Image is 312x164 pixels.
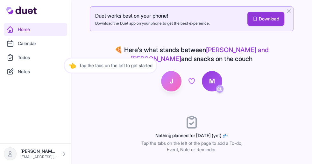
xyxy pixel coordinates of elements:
[4,65,67,78] a: Notes
[141,140,243,153] p: Tap the tabs on the left of the page to add a To-do, Event, Note or Reminder.
[20,148,57,154] p: [PERSON_NAME] [PERSON_NAME]
[95,45,288,63] h4: 🍕 Here's what stands between and snacks on the couch
[95,12,210,20] p: Duet works best on your phone!
[68,53,152,62] p: Tap the tabs on the left to get started
[4,37,67,50] a: Calendar
[209,77,215,86] span: M
[95,21,210,26] p: Download the Duet app on your phone to get the best experience.
[68,53,76,62] span: 👈
[4,51,67,64] a: Todos
[141,132,243,139] h3: Nothing planned for [DATE] (yet) 💤
[20,154,57,160] p: [EMAIL_ADDRESS][DOMAIN_NAME]
[170,77,173,86] span: J
[4,23,67,36] a: Home
[4,147,67,160] a: [PERSON_NAME] [PERSON_NAME] [EMAIL_ADDRESS][DOMAIN_NAME]
[247,12,284,26] a: Download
